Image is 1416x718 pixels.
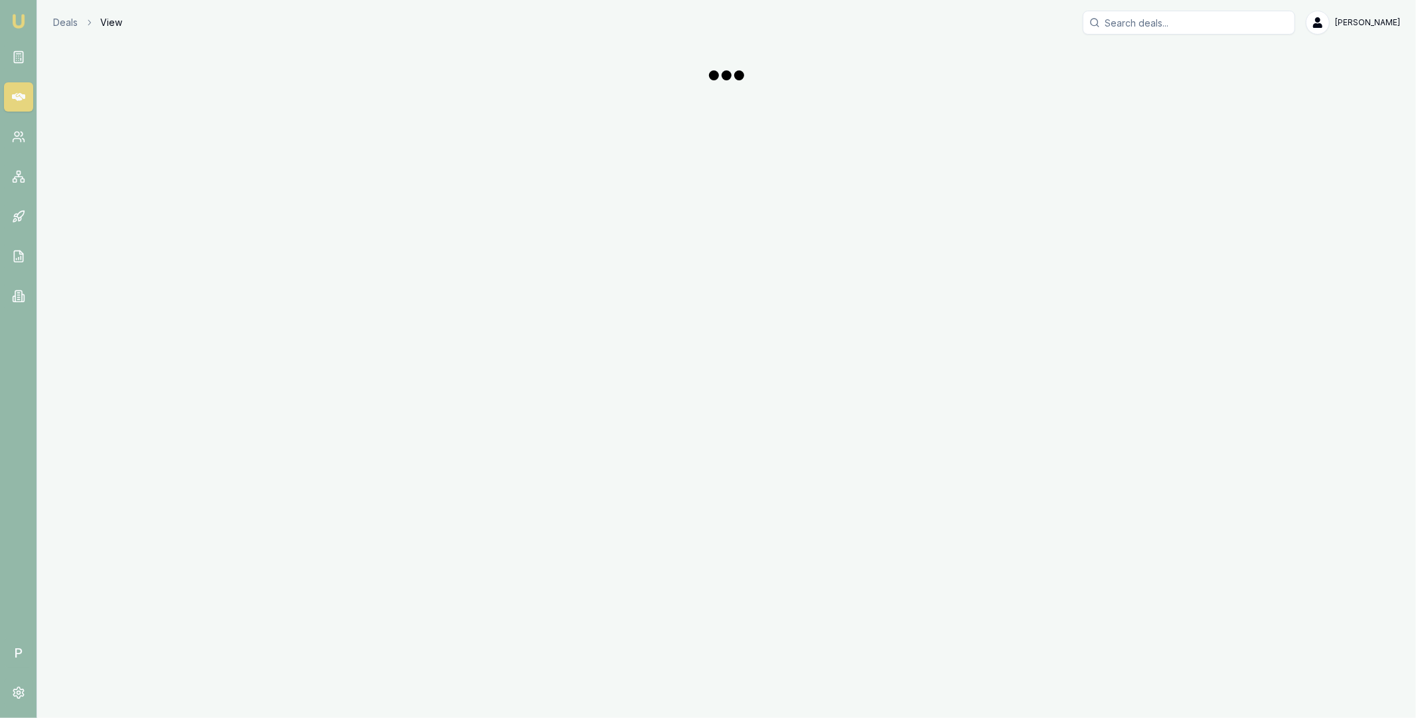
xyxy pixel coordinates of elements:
a: Deals [53,16,78,29]
input: Search deals [1083,11,1295,35]
span: P [4,638,33,668]
span: View [100,16,122,29]
nav: breadcrumb [53,16,122,29]
span: [PERSON_NAME] [1335,17,1400,28]
img: emu-icon-u.png [11,13,27,29]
